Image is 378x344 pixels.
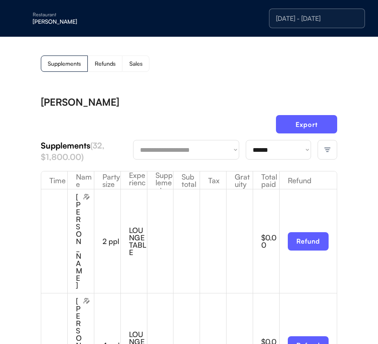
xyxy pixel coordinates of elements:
button: Export [276,115,337,133]
img: filter-lines.svg [324,146,331,153]
div: $0.00 [261,234,279,249]
div: Name [68,173,94,188]
div: [PERSON_NAME] [76,193,82,289]
div: 2 ppl [102,237,120,245]
div: Sub total [173,173,200,188]
div: Supplements [48,61,81,67]
img: users-edit.svg [83,297,90,304]
div: [PERSON_NAME] [33,19,136,24]
img: yH5BAEAAAAALAAAAAABAAEAAAIBRAA7 [16,12,29,25]
div: [PERSON_NAME] [41,97,119,107]
div: LOUNGE TABLE [129,226,147,256]
div: Party size [94,173,120,188]
div: Supplements [41,140,133,163]
div: Time [41,177,67,184]
div: Refunds [95,61,116,67]
div: [DATE] - [DATE] [276,15,358,22]
div: Restaurant [33,12,136,17]
div: Sales [129,61,142,67]
div: Refund [280,177,337,184]
div: Total paid [253,173,279,188]
div: Experience [121,171,147,193]
button: Refund [288,232,329,251]
img: users-edit.svg [83,193,90,200]
div: Tax [200,177,226,184]
div: Supplements [147,171,173,193]
div: Gratuity [227,173,253,188]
